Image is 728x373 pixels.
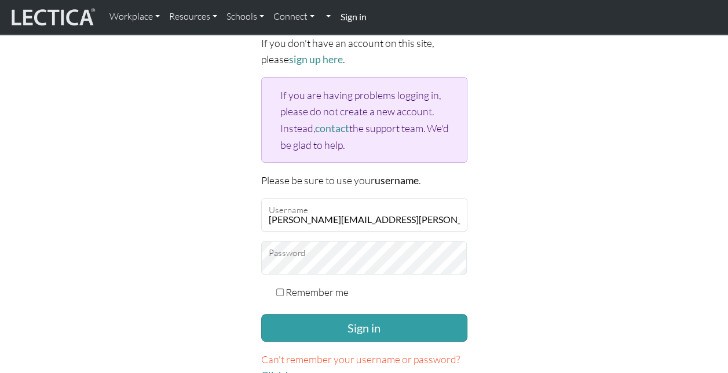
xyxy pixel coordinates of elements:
a: Schools [222,5,269,29]
div: If you are having problems logging in, please do not create a new account. Instead, the support t... [261,77,467,163]
label: Remember me [286,284,349,300]
img: lecticalive [9,6,96,28]
strong: Sign in [340,11,366,22]
p: If you don't have an account on this site, please . [261,35,467,68]
a: contact [315,122,349,134]
a: Resources [164,5,222,29]
a: Sign in [335,5,371,30]
span: Can't remember your username or password? [261,353,460,365]
a: Workplace [105,5,164,29]
strong: username [375,174,419,186]
input: Username [261,198,467,232]
a: Connect [269,5,319,29]
a: sign up here [289,53,343,65]
p: Please be sure to use your . [261,172,467,189]
button: Sign in [261,314,467,342]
